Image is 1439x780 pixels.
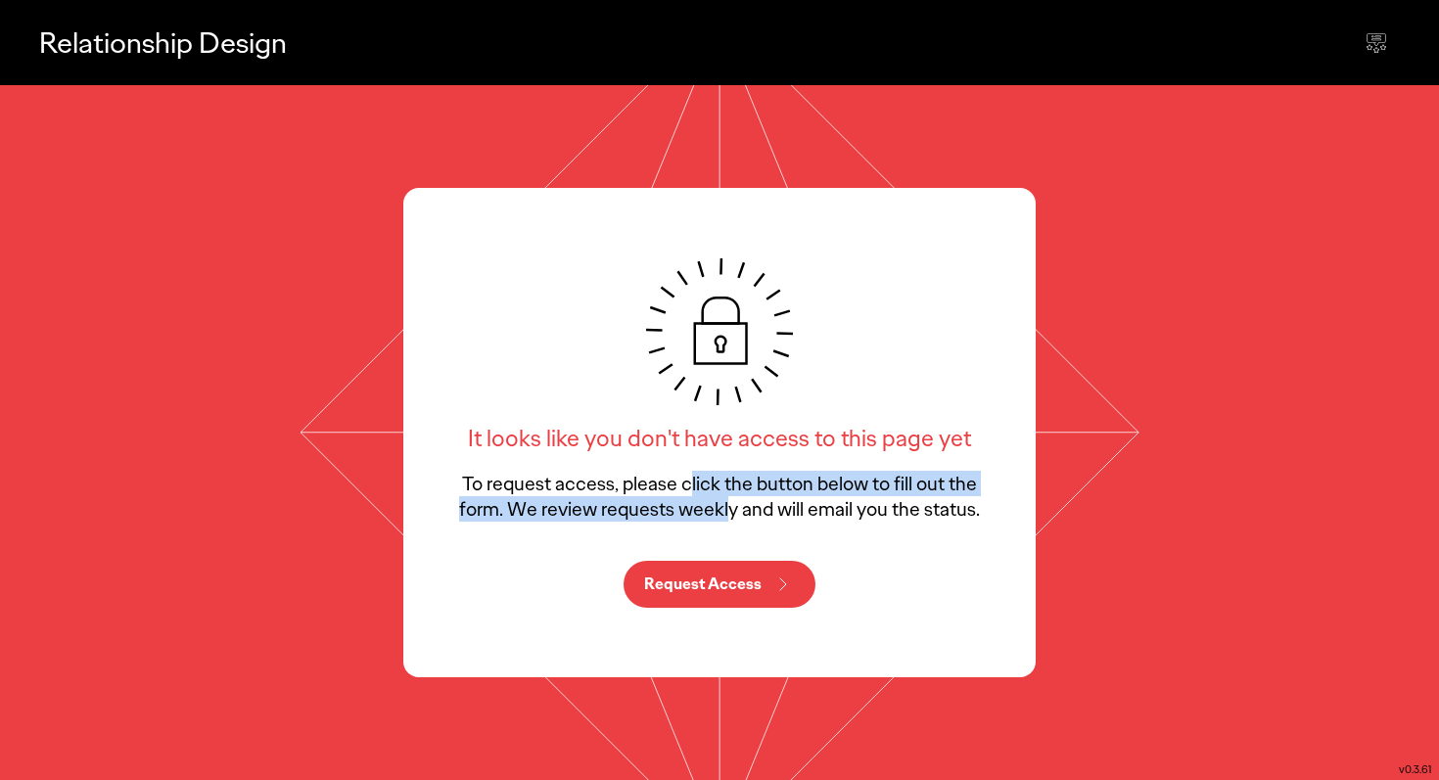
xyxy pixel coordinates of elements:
p: To request access, please click the button below to fill out the form. We review requests weekly ... [453,471,986,522]
button: Request Access [624,561,815,608]
p: Relationship Design [39,23,287,63]
h6: It looks like you don't have access to this page yet [468,423,971,453]
p: Request Access [644,576,762,592]
div: Send feedback [1353,20,1400,67]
